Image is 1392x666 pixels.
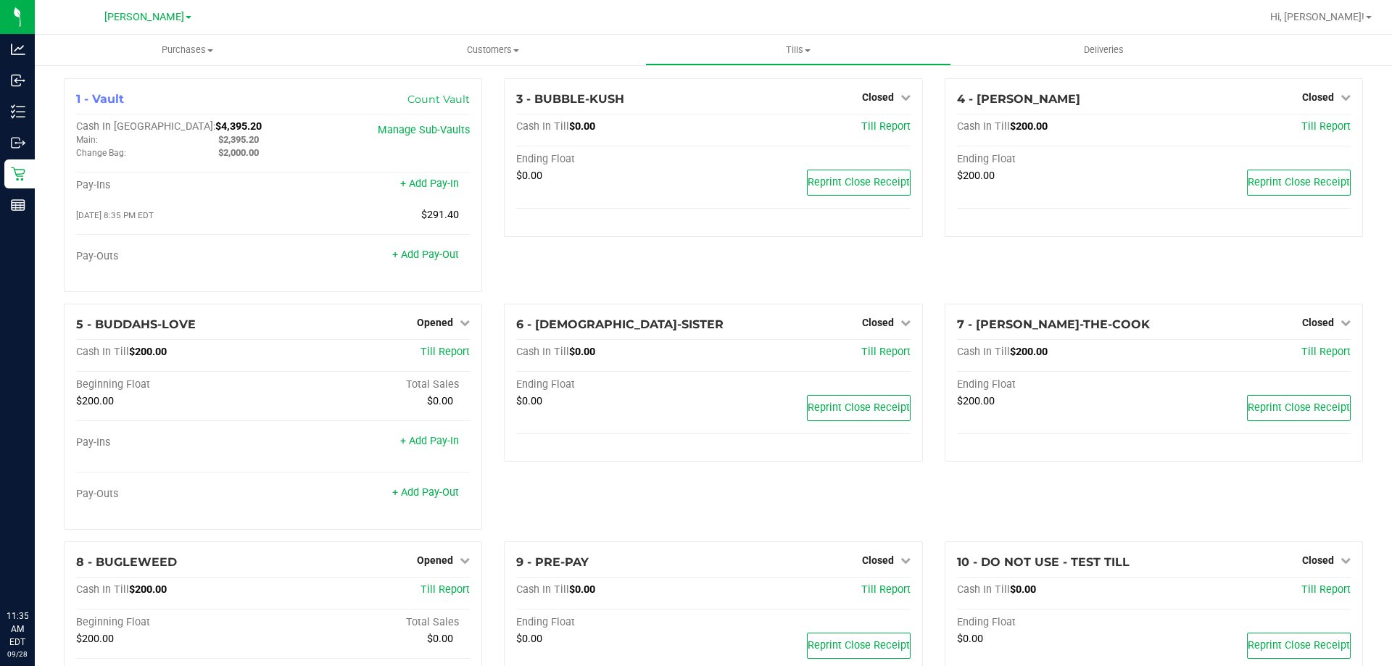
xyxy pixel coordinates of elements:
[35,35,340,65] a: Purchases
[76,488,273,501] div: Pay-Outs
[1248,401,1350,414] span: Reprint Close Receipt
[11,73,25,88] inline-svg: Inbound
[392,486,459,499] a: + Add Pay-Out
[1248,639,1350,652] span: Reprint Close Receipt
[11,136,25,150] inline-svg: Outbound
[427,395,453,407] span: $0.00
[14,550,58,594] iframe: Resource center
[1247,170,1351,196] button: Reprint Close Receipt
[417,554,453,566] span: Opened
[129,583,167,596] span: $200.00
[861,346,911,358] a: Till Report
[11,198,25,212] inline-svg: Reports
[569,346,595,358] span: $0.00
[646,43,950,57] span: Tills
[1010,120,1048,133] span: $200.00
[862,91,894,103] span: Closed
[76,555,177,569] span: 8 - BUGLEWEED
[957,378,1154,391] div: Ending Float
[1301,120,1351,133] a: Till Report
[516,583,569,596] span: Cash In Till
[407,93,470,106] a: Count Vault
[516,616,713,629] div: Ending Float
[1247,633,1351,659] button: Reprint Close Receipt
[11,167,25,181] inline-svg: Retail
[808,639,910,652] span: Reprint Close Receipt
[11,104,25,119] inline-svg: Inventory
[1270,11,1364,22] span: Hi, [PERSON_NAME]!
[76,120,215,133] span: Cash In [GEOGRAPHIC_DATA]:
[1248,176,1350,188] span: Reprint Close Receipt
[392,249,459,261] a: + Add Pay-Out
[420,583,470,596] a: Till Report
[104,11,184,23] span: [PERSON_NAME]
[11,42,25,57] inline-svg: Analytics
[516,378,713,391] div: Ending Float
[516,92,624,106] span: 3 - BUBBLE-KUSH
[218,147,259,158] span: $2,000.00
[215,120,262,133] span: $4,395.20
[7,649,28,659] p: 09/28
[861,583,911,596] a: Till Report
[427,633,453,645] span: $0.00
[1301,346,1351,358] a: Till Report
[129,346,167,358] span: $200.00
[1302,317,1334,328] span: Closed
[76,135,98,145] span: Main:
[76,436,273,449] div: Pay-Ins
[76,346,129,358] span: Cash In Till
[400,178,459,190] a: + Add Pay-In
[76,317,196,331] span: 5 - BUDDAHS-LOVE
[516,170,542,182] span: $0.00
[957,120,1010,133] span: Cash In Till
[378,124,470,136] a: Manage Sub-Vaults
[35,43,340,57] span: Purchases
[957,317,1150,331] span: 7 - [PERSON_NAME]-THE-COOK
[1010,583,1036,596] span: $0.00
[862,554,894,566] span: Closed
[1247,395,1351,421] button: Reprint Close Receipt
[7,609,28,649] p: 11:35 AM EDT
[957,555,1130,569] span: 10 - DO NOT USE - TEST TILL
[957,153,1154,166] div: Ending Float
[76,210,154,220] span: [DATE] 8:35 PM EDT
[76,633,114,645] span: $200.00
[1010,346,1048,358] span: $200.00
[1301,583,1351,596] a: Till Report
[957,633,983,645] span: $0.00
[516,346,569,358] span: Cash In Till
[516,120,569,133] span: Cash In Till
[516,317,724,331] span: 6 - [DEMOGRAPHIC_DATA]-SISTER
[957,583,1010,596] span: Cash In Till
[421,209,459,221] span: $291.40
[862,317,894,328] span: Closed
[340,35,645,65] a: Customers
[76,583,129,596] span: Cash In Till
[420,346,470,358] a: Till Report
[957,346,1010,358] span: Cash In Till
[1302,554,1334,566] span: Closed
[861,120,911,133] a: Till Report
[76,395,114,407] span: $200.00
[808,176,910,188] span: Reprint Close Receipt
[516,395,542,407] span: $0.00
[569,120,595,133] span: $0.00
[516,633,542,645] span: $0.00
[76,179,273,192] div: Pay-Ins
[1064,43,1143,57] span: Deliveries
[807,395,911,421] button: Reprint Close Receipt
[273,378,471,391] div: Total Sales
[645,35,950,65] a: Tills
[957,395,995,407] span: $200.00
[1302,91,1334,103] span: Closed
[807,633,911,659] button: Reprint Close Receipt
[76,92,124,106] span: 1 - Vault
